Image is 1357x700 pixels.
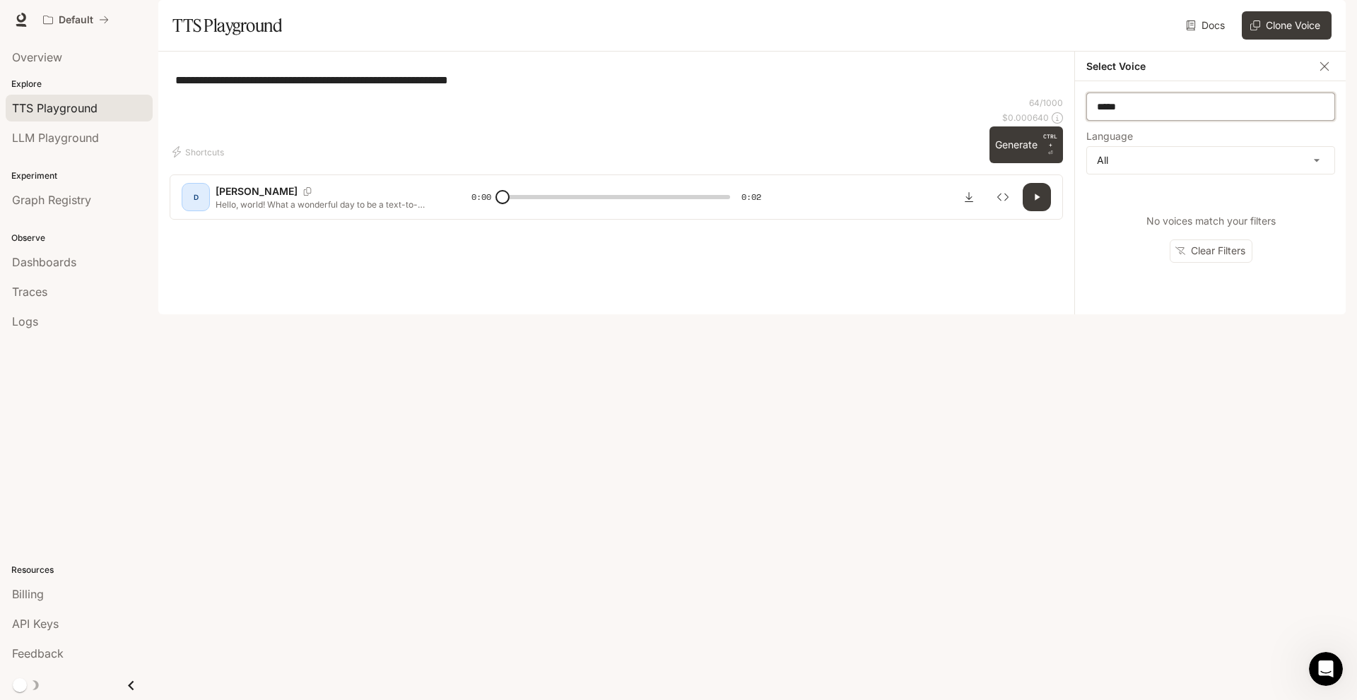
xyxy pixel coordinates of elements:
button: All workspaces [37,6,115,34]
div: All [1087,147,1334,174]
p: Language [1086,131,1133,141]
p: 64 / 1000 [1029,97,1063,109]
p: $ 0.000640 [1002,112,1049,124]
button: Copy Voice ID [298,187,317,196]
p: ⏎ [1043,132,1057,158]
p: CTRL + [1043,132,1057,149]
p: [PERSON_NAME] [216,184,298,198]
p: Hello, world! What a wonderful day to be a text-to-speech model! [216,198,437,210]
button: Clear Filters [1170,239,1252,263]
button: GenerateCTRL +⏎ [989,126,1063,163]
button: Download audio [955,183,983,211]
a: Docs [1183,11,1230,40]
button: Shortcuts [170,141,230,163]
span: 0:00 [471,190,491,204]
button: Clone Voice [1242,11,1332,40]
p: Default [59,14,93,26]
h1: TTS Playground [172,11,282,40]
iframe: Intercom live chat [1309,652,1343,686]
span: 0:02 [741,190,761,204]
p: No voices match your filters [1146,214,1276,228]
button: Inspect [989,183,1017,211]
div: D [184,186,207,208]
